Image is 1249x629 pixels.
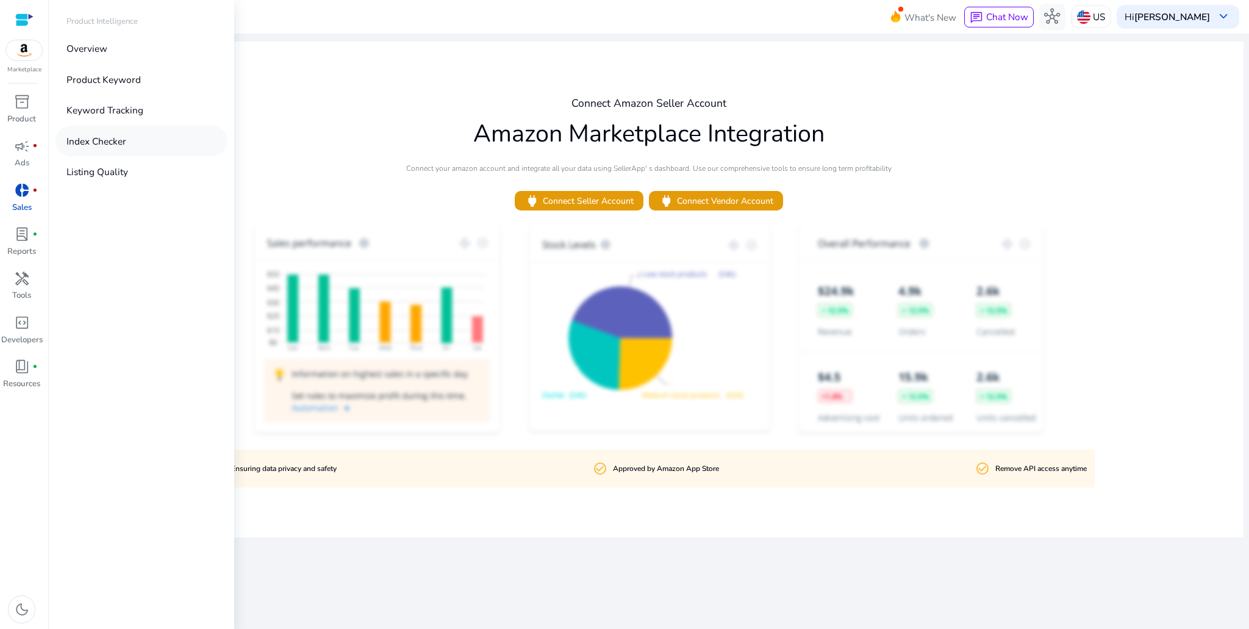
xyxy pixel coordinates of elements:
span: chat [970,11,983,24]
p: Tools [12,290,31,302]
span: dark_mode [14,602,30,617]
span: keyboard_arrow_down [1215,9,1231,24]
span: fiber_manual_record [32,143,38,149]
p: Index Checker [66,134,126,148]
span: book_4 [14,359,30,375]
p: Hi [1125,12,1210,21]
span: donut_small [14,182,30,198]
span: Chat Now [986,10,1028,23]
img: amazon.svg [6,40,43,60]
span: code_blocks [14,315,30,331]
span: power [659,193,675,209]
span: fiber_manual_record [32,232,38,237]
p: Product Intelligence [66,16,138,28]
b: [PERSON_NAME] [1134,10,1210,23]
p: Product Keyword [66,73,141,87]
span: Connect Vendor Account [659,193,773,209]
button: powerConnect Seller Account [515,191,643,210]
p: US [1093,6,1105,27]
p: Connect your amazon account and integrate all your data using SellerApp' s dashboard. Use our com... [406,163,892,174]
p: Product [7,113,36,126]
p: Overview [66,41,107,56]
p: Keyword Tracking [66,103,143,117]
h4: Connect Amazon Seller Account [571,97,726,110]
p: Sales [12,202,32,214]
span: fiber_manual_record [32,364,38,370]
img: us.svg [1077,10,1090,24]
h1: Amazon Marketplace Integration [473,120,825,149]
button: powerConnect Vendor Account [649,191,783,210]
p: Marketplace [7,65,41,74]
span: Connect Seller Account [524,193,634,209]
span: fiber_manual_record [32,188,38,193]
p: Remove API access anytime [995,463,1087,475]
p: Listing Quality [66,165,128,179]
span: handyman [14,271,30,287]
button: hub [1039,4,1066,31]
p: Developers [1,334,43,347]
p: Resources [3,378,40,390]
p: Approved by Amazon App Store [613,463,719,475]
button: chatChat Now [964,7,1033,27]
span: What's New [904,7,956,28]
span: lab_profile [14,226,30,242]
p: Ads [15,157,29,170]
p: Ensuring data privacy and safety [231,463,337,475]
span: power [524,193,540,209]
p: Reports [7,246,36,258]
span: hub [1044,9,1060,24]
mat-icon: check_circle_outline [593,461,607,476]
mat-icon: check_circle_outline [975,461,990,476]
span: campaign [14,138,30,154]
span: inventory_2 [14,94,30,110]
